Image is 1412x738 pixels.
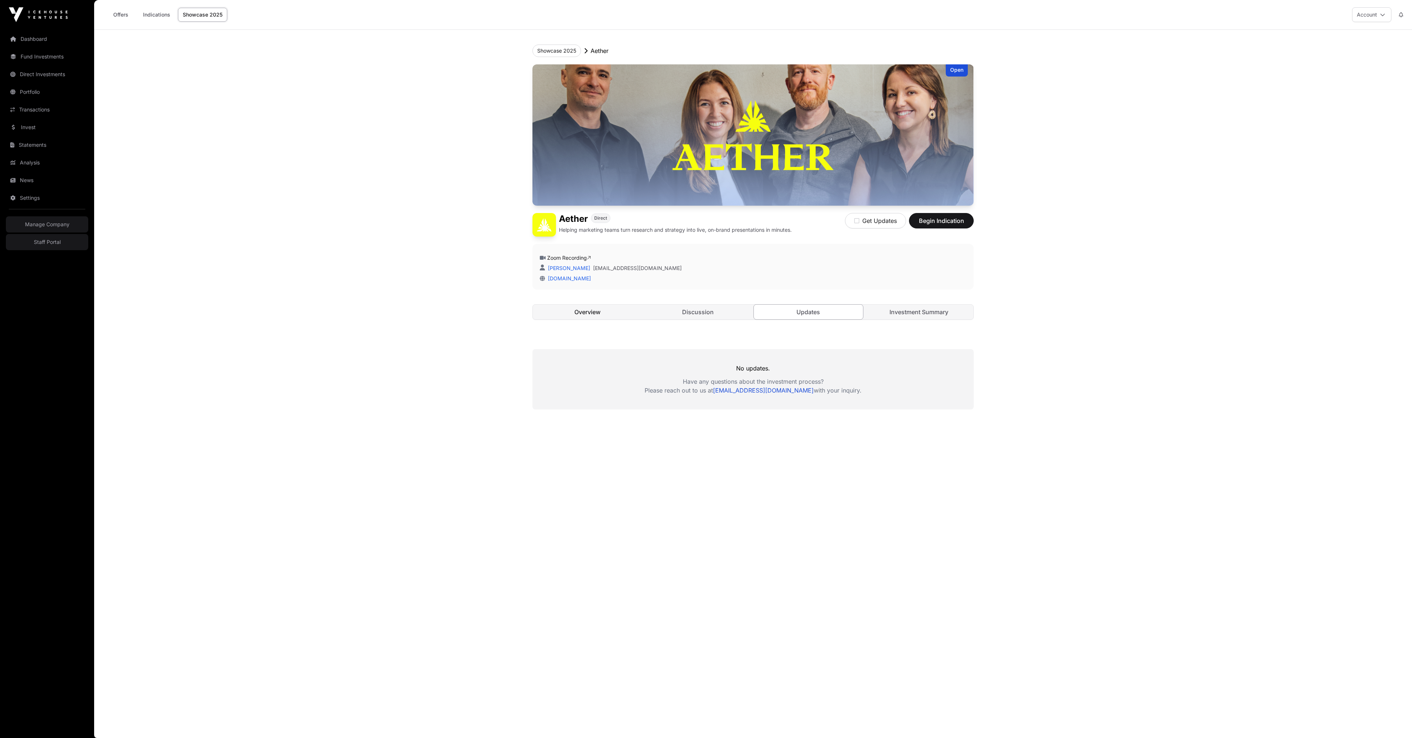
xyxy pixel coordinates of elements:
[532,213,556,237] img: Aether
[6,137,88,153] a: Statements
[845,213,906,228] button: Get Updates
[546,265,590,271] a: [PERSON_NAME]
[6,155,88,171] a: Analysis
[6,84,88,100] a: Portfolio
[6,216,88,233] a: Manage Company
[6,190,88,206] a: Settings
[532,377,974,395] p: Have any questions about the investment process? Please reach out to us at with your inquiry.
[9,7,68,22] img: Icehouse Ventures Logo
[559,213,588,225] h1: Aether
[6,172,88,188] a: News
[753,304,863,320] a: Updates
[909,213,974,228] button: Begin Indication
[1375,703,1412,738] iframe: Chat Widget
[533,305,642,319] a: Overview
[138,8,175,22] a: Indications
[6,102,88,118] a: Transactions
[594,215,607,221] span: Direct
[178,8,227,22] a: Showcase 2025
[6,119,88,135] a: Invest
[593,265,682,272] a: [EMAIL_ADDRESS][DOMAIN_NAME]
[909,220,974,228] a: Begin Indication
[559,226,792,234] p: Helping marketing teams turn research and strategy into live, on-brand presentations in minutes.
[533,305,973,319] nav: Tabs
[106,8,135,22] a: Offers
[713,387,814,394] a: [EMAIL_ADDRESS][DOMAIN_NAME]
[545,275,591,281] a: [DOMAIN_NAME]
[643,305,753,319] a: Discussion
[1352,7,1391,22] button: Account
[591,46,609,55] p: Aether
[6,31,88,47] a: Dashboard
[547,255,591,261] a: Zoom Recording
[6,234,88,250] a: Staff Portal
[946,64,968,77] div: Open
[864,305,974,319] a: Investment Summary
[532,64,974,206] img: Aether
[532,349,974,409] div: No updates.
[6,66,88,82] a: Direct Investments
[532,45,581,57] button: Showcase 2025
[918,216,964,225] span: Begin Indication
[6,49,88,65] a: Fund Investments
